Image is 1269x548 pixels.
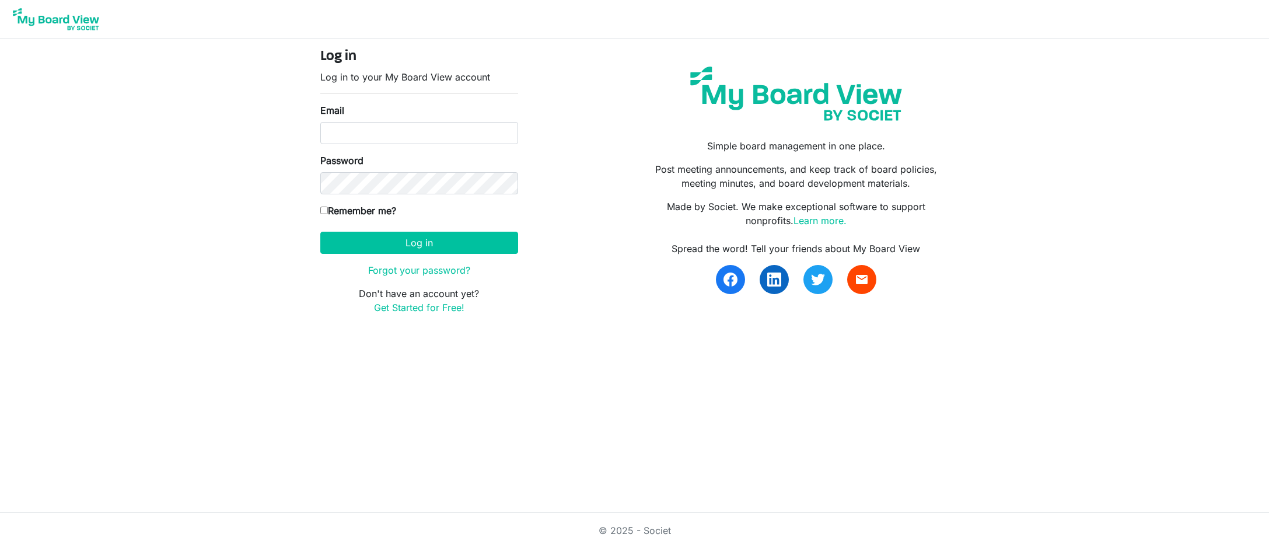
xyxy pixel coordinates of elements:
[811,273,825,287] img: twitter.svg
[320,232,518,254] button: Log in
[847,265,876,294] a: email
[320,70,518,84] p: Log in to your My Board View account
[374,302,464,313] a: Get Started for Free!
[599,525,671,536] a: © 2025 - Societ
[681,58,911,130] img: my-board-view-societ.svg
[723,273,737,287] img: facebook.svg
[320,153,363,167] label: Password
[320,204,396,218] label: Remember me?
[643,162,949,190] p: Post meeting announcements, and keep track of board policies, meeting minutes, and board developm...
[767,273,781,287] img: linkedin.svg
[320,103,344,117] label: Email
[320,287,518,315] p: Don't have an account yet?
[643,242,949,256] div: Spread the word! Tell your friends about My Board View
[793,215,847,226] a: Learn more.
[643,139,949,153] p: Simple board management in one place.
[320,207,328,214] input: Remember me?
[855,273,869,287] span: email
[320,48,518,65] h4: Log in
[9,5,103,34] img: My Board View Logo
[368,264,470,276] a: Forgot your password?
[643,200,949,228] p: Made by Societ. We make exceptional software to support nonprofits.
